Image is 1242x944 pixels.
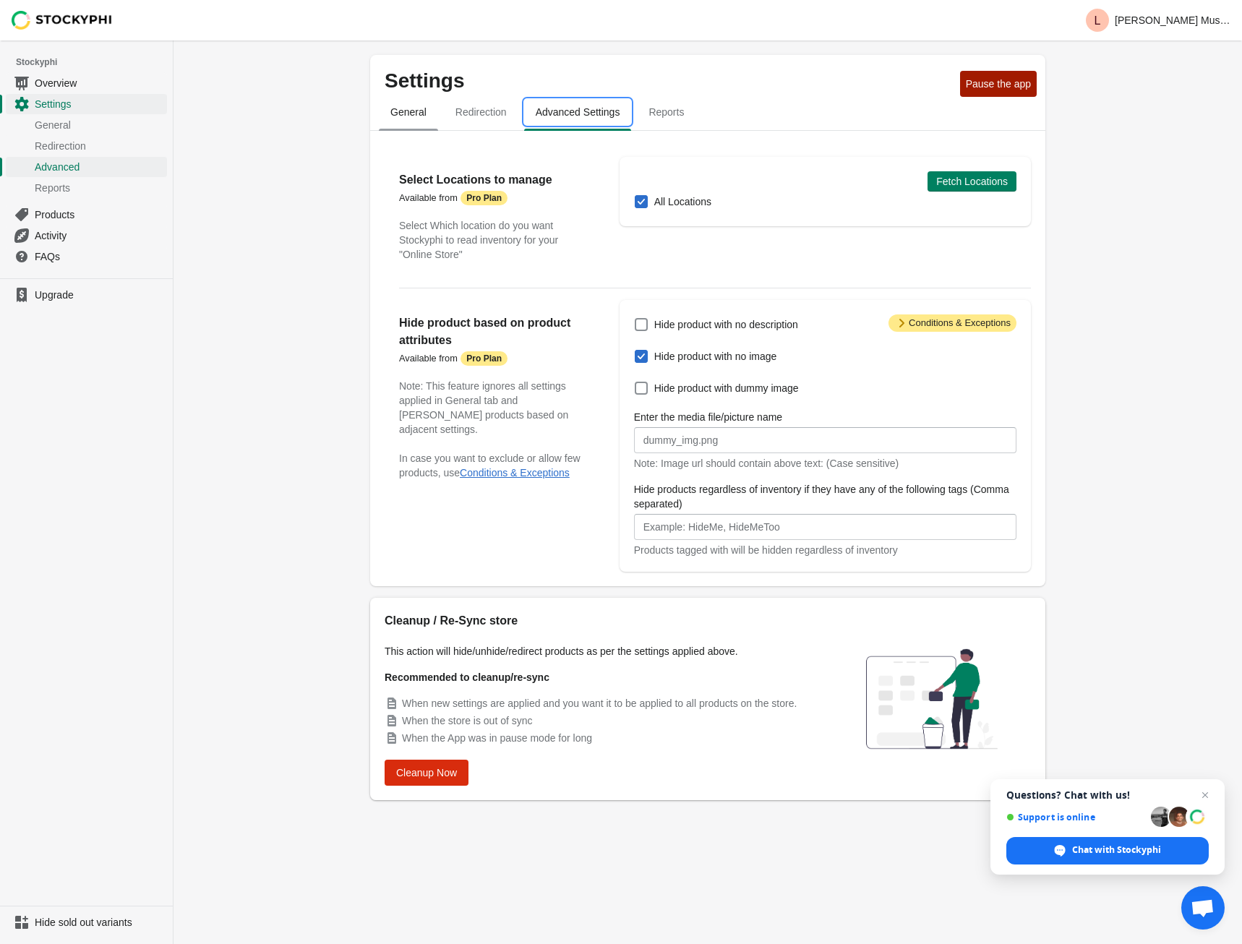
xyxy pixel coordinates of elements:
[6,912,167,932] a: Hide sold out variants
[888,314,1016,332] span: Conditions & Exceptions
[402,698,797,709] span: When new settings are applied and you want it to be applied to all products on the store.
[634,410,782,424] label: Enter the media file/picture name
[6,225,167,246] a: Activity
[12,11,113,30] img: Stockyphi
[385,612,818,630] h2: Cleanup / Re-Sync store
[1006,789,1209,801] span: Questions? Chat with us!
[6,204,167,225] a: Products
[928,171,1016,192] button: Fetch Locations
[6,72,167,93] a: Overview
[1006,837,1209,864] div: Chat with Stockyphi
[399,353,458,364] span: Available from
[1115,14,1230,26] p: [PERSON_NAME] Museum
[35,160,164,174] span: Advanced
[936,176,1008,187] span: Fetch Locations
[376,93,441,131] button: general
[637,99,695,125] span: Reports
[399,451,591,480] p: In case you want to exclude or allow few products, use
[654,317,798,332] span: Hide product with no description
[6,93,167,114] a: Settings
[466,192,502,204] strong: Pro Plan
[441,93,521,131] button: redirection
[466,353,502,364] strong: Pro Plan
[35,228,164,243] span: Activity
[379,99,438,125] span: General
[399,379,591,437] h3: Note: This feature ignores all settings applied in General tab and [PERSON_NAME] products based o...
[960,71,1037,97] button: Pause the app
[524,99,632,125] span: Advanced Settings
[35,915,164,930] span: Hide sold out variants
[35,249,164,264] span: FAQs
[460,467,570,479] button: Conditions & Exceptions
[1006,812,1146,823] span: Support is online
[35,181,164,195] span: Reports
[634,543,1016,557] div: Products tagged with will be hidden regardless of inventory
[35,207,164,222] span: Products
[35,139,164,153] span: Redirection
[399,192,458,203] span: Available from
[1086,9,1109,32] span: Avatar with initials L
[6,246,167,267] a: FAQs
[385,644,818,658] p: This action will hide/unhide/redirect products as per the settings applied above.
[1181,886,1225,930] div: Open chat
[385,671,549,683] strong: Recommended to cleanup/re-sync
[1072,844,1161,857] span: Chat with Stockyphi
[16,55,173,69] span: Stockyphi
[399,173,552,186] strong: Select Locations to manage
[385,69,954,93] p: Settings
[654,349,777,364] span: Hide product with no image
[6,156,167,177] a: Advanced
[966,78,1031,90] span: Pause the app
[654,194,711,209] span: All Locations
[1095,14,1101,27] text: L
[402,715,533,726] span: When the store is out of sync
[6,177,167,198] a: Reports
[370,131,1045,586] div: Advanced settings
[35,76,164,90] span: Overview
[1196,786,1214,804] span: Close chat
[35,288,164,302] span: Upgrade
[634,93,698,131] button: reports
[385,760,468,786] button: Cleanup Now
[402,732,592,744] span: When the App was in pause mode for long
[399,218,591,262] p: Select Which location do you want Stockyphi to read inventory for your "Online Store"
[399,317,570,346] strong: Hide product based on product attributes
[634,427,1016,453] input: dummy_img.png
[654,381,799,395] span: Hide product with dummy image
[521,93,635,131] button: Advanced settings
[634,456,1016,471] div: Note: Image url should contain above text: (Case sensitive)
[6,135,167,156] a: Redirection
[6,114,167,135] a: General
[444,99,518,125] span: Redirection
[634,514,1016,540] input: Example: HideMe, HideMeToo
[634,482,1016,511] label: Hide products regardless of inventory if they have any of the following tags (Comma separated)
[6,285,167,305] a: Upgrade
[1080,6,1236,35] button: Avatar with initials L[PERSON_NAME] Museum
[35,118,164,132] span: General
[35,97,164,111] span: Settings
[396,767,457,778] span: Cleanup Now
